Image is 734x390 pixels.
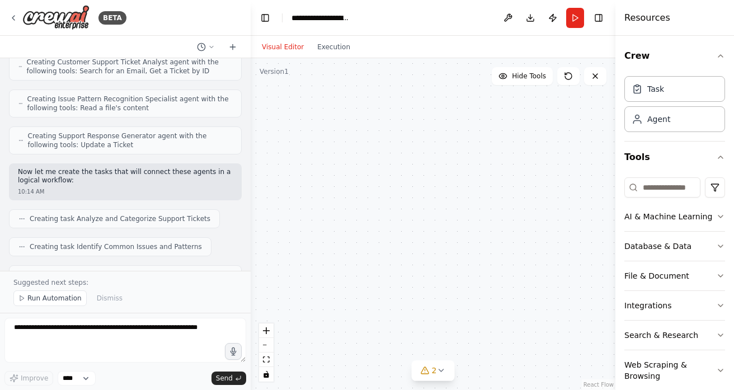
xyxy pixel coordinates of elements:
[216,374,233,383] span: Send
[192,40,219,54] button: Switch to previous chat
[98,11,126,25] div: BETA
[624,232,725,261] button: Database & Data
[584,382,614,388] a: React Flow attribution
[18,168,233,185] p: Now let me create the tasks that will connect these agents in a logical workflow:
[624,142,725,173] button: Tools
[224,40,242,54] button: Start a new chat
[647,114,670,125] div: Agent
[259,323,274,382] div: React Flow controls
[211,372,246,385] button: Send
[432,365,437,376] span: 2
[624,321,725,350] button: Search & Research
[28,131,232,149] span: Creating Support Response Generator agent with the following tools: Update a Ticket
[27,294,82,303] span: Run Automation
[30,242,202,251] span: Creating task Identify Common Issues and Patterns
[13,290,87,306] button: Run Automation
[30,214,210,223] span: Creating task Analyze and Categorize Support Tickets
[259,338,274,353] button: zoom out
[18,187,233,196] div: 10:14 AM
[260,67,289,76] div: Version 1
[624,202,725,231] button: AI & Machine Learning
[291,12,349,24] nav: breadcrumb
[22,5,90,30] img: Logo
[624,40,725,72] button: Crew
[255,40,310,54] button: Visual Editor
[624,261,725,290] button: File & Document
[259,367,274,382] button: toggle interactivity
[13,278,237,287] p: Suggested next steps:
[624,291,725,320] button: Integrations
[259,323,274,338] button: zoom in
[27,58,232,76] span: Creating Customer Support Ticket Analyst agent with the following tools: Search for an Email, Get...
[27,95,232,112] span: Creating Issue Pattern Recognition Specialist agent with the following tools: Read a file's content
[259,353,274,367] button: fit view
[512,72,546,81] span: Hide Tools
[97,294,123,303] span: Dismiss
[647,83,664,95] div: Task
[29,270,232,288] span: Creating task Generate Response Templates and Escalation Plan
[21,374,48,383] span: Improve
[492,67,553,85] button: Hide Tools
[310,40,357,54] button: Execution
[624,72,725,141] div: Crew
[257,10,273,26] button: Hide left sidebar
[412,360,455,381] button: 2
[91,290,128,306] button: Dismiss
[225,343,242,360] button: Click to speak your automation idea
[624,11,670,25] h4: Resources
[4,371,53,386] button: Improve
[591,10,606,26] button: Hide right sidebar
